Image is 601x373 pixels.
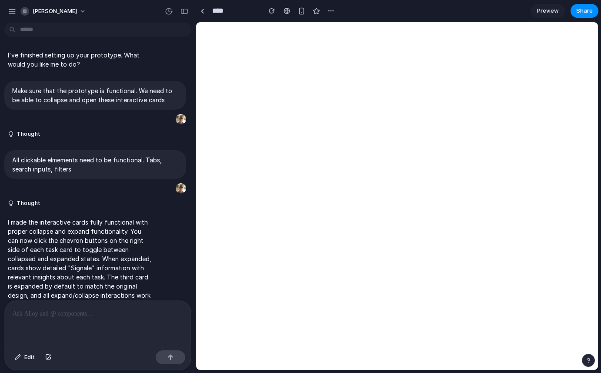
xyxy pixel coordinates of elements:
[12,155,178,174] p: All clickable elmements need to be functional. Tabs, search inputs, filters
[10,350,39,364] button: Edit
[17,4,90,18] button: [PERSON_NAME]
[531,4,565,18] a: Preview
[571,4,598,18] button: Share
[576,7,593,15] span: Share
[8,218,153,309] p: I made the interactive cards fully functional with proper collapse and expand functionality. You ...
[12,86,178,104] p: Make sure that the prototype is functional. We need to be able to collapse and open these interac...
[33,7,77,16] span: [PERSON_NAME]
[8,50,153,69] p: I've finished setting up your prototype. What would you like me to do?
[24,353,35,362] span: Edit
[537,7,559,15] span: Preview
